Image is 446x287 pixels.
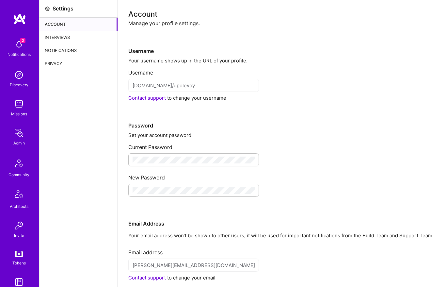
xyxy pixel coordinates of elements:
img: Invite [12,219,25,232]
img: Architects [11,187,27,203]
div: Manage your profile settings. [128,20,436,27]
div: Notifications [40,44,118,57]
div: Username [128,64,436,76]
a: Contact support [128,275,166,281]
div: Email Address [128,199,436,227]
img: discovery [12,68,25,81]
div: Notifications [8,51,31,58]
div: Interviews [40,31,118,44]
a: Contact support [128,95,166,101]
div: Invite [14,232,24,239]
div: Architects [10,203,28,210]
div: Email address [128,244,436,256]
i: icon Settings [45,6,50,11]
div: Your username shows up in the URL of your profile. [128,57,436,64]
div: Community [8,171,29,178]
div: New Password [128,169,436,181]
img: Community [11,156,27,171]
div: Missions [11,110,27,117]
img: bell [12,38,25,51]
p: Your email address won’t be shown to other users, it will be used for important notifications fro... [128,232,436,239]
img: logo [13,13,26,25]
div: Account [128,10,436,17]
div: Settings [53,5,73,12]
div: to change your username [128,94,436,101]
div: Account [40,18,118,31]
div: Password [128,101,436,129]
div: to change your email [128,274,436,281]
div: Discovery [10,81,28,88]
div: Username [128,27,436,55]
div: Current Password [128,139,436,151]
span: 2 [20,38,25,43]
div: Privacy [40,57,118,70]
img: admin teamwork [12,127,25,140]
div: Tokens [12,260,26,266]
img: teamwork [12,97,25,110]
div: Admin [13,140,25,146]
div: Set your account password. [128,132,436,139]
img: tokens [15,251,23,257]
